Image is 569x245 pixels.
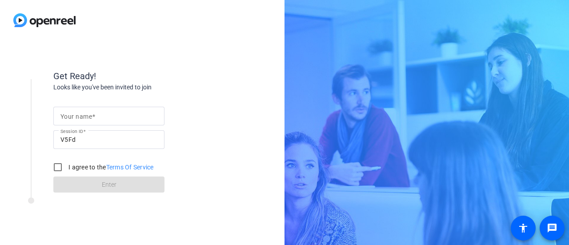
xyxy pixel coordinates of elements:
[547,223,557,233] mat-icon: message
[67,163,154,172] label: I agree to the
[518,223,529,233] mat-icon: accessibility
[53,69,231,83] div: Get Ready!
[60,129,83,134] mat-label: Session ID
[60,113,92,120] mat-label: Your name
[53,83,231,92] div: Looks like you've been invited to join
[106,164,154,171] a: Terms Of Service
